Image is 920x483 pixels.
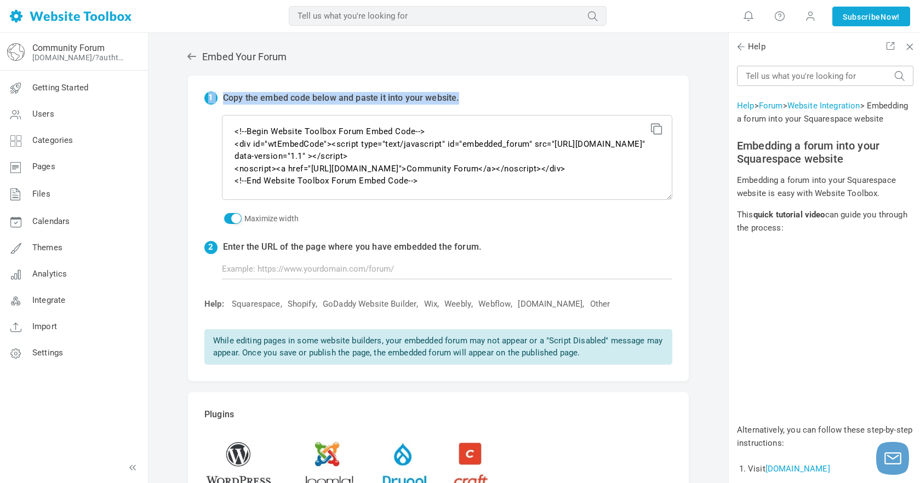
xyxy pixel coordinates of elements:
li: Visit [748,458,913,480]
p: Alternatively, you can follow these step-by-step instructions: [737,423,913,450]
h2: Embed Your Forum [186,51,690,63]
span: 2 [204,241,218,254]
input: Maximize width [224,213,242,224]
p: Embedding a forum into your Squarespace website is easy with Website Toolbox. [737,174,913,200]
div: , , , , , , , [199,298,672,310]
label: Maximize width [222,214,299,223]
a: Other [590,298,610,310]
span: Settings [32,348,63,358]
p: While editing pages in some website builders, your embedded forum may not appear or a "Script Dis... [204,329,672,365]
span: Calendars [32,216,70,226]
a: [DOMAIN_NAME]/?authtoken=14f6200a5f561d9ba59b549c3dc3bb2d&rememberMe=1 [32,53,128,62]
span: Now! [881,11,900,23]
span: Analytics [32,269,67,279]
h2: Embedding a forum into your Squarespace website [737,139,913,165]
a: Community Forum [32,43,105,53]
p: Enter the URL of the page where you have embedded the forum. [223,241,481,254]
a: [DOMAIN_NAME] [765,464,830,474]
p: This can guide you through the process: [737,208,913,234]
p: Plugins [204,409,672,421]
span: > > > Embedding a forum into your Squarespace website [737,101,908,124]
input: Example: https://www.yourdomain.com/forum/ [222,258,672,279]
a: GoDaddy Website Builder [323,298,416,310]
a: Squarespace [232,298,281,310]
a: Wix [424,298,437,310]
span: Integrate [32,295,65,305]
span: Users [32,109,54,119]
a: Shopify [288,298,316,310]
span: Pages [32,162,55,171]
span: Files [32,189,50,199]
b: quick tutorial video [753,210,825,220]
a: Webflow [478,298,511,310]
span: 1 [204,91,218,105]
img: globe-icon.png [7,43,25,61]
input: Tell us what you're looking for [737,66,913,86]
a: Website Integration [787,101,860,111]
span: Getting Started [32,83,88,93]
a: [DOMAIN_NAME] [518,298,582,310]
span: Import [32,321,57,331]
a: Weebly [444,298,471,310]
textarea: <!--Begin Website Toolbox Forum Embed Code--> <div id="wtEmbedCode"><script type="text/javascript... [222,115,672,200]
span: Help [737,41,765,53]
p: Copy the embed code below and paste it into your website. [223,92,459,105]
input: Tell us what you're looking for [289,6,607,26]
button: Launch chat [876,442,909,475]
a: Help [737,101,755,111]
span: Help: [204,299,224,309]
a: SubscribeNow! [832,7,910,26]
span: Categories [32,135,73,145]
a: Forum [759,101,783,111]
span: Back [735,41,746,52]
span: Themes [32,243,62,252]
